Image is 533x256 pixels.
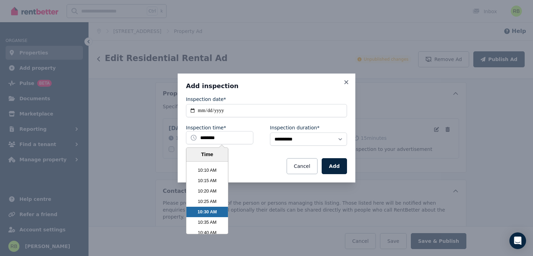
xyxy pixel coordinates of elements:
h3: Add inspection [186,82,347,90]
label: Inspection date* [186,96,226,103]
button: Add [322,158,347,174]
li: 10:20 AM [186,186,228,196]
li: 10:25 AM [186,196,228,207]
label: Inspection time* [186,124,226,131]
div: Open Intercom Messenger [509,232,526,249]
li: 10:40 AM [186,228,228,238]
button: Cancel [287,158,318,174]
label: Inspection duration* [270,124,320,131]
li: 10:15 AM [186,176,228,186]
li: 10:10 AM [186,165,228,176]
div: Time [188,151,226,159]
ul: Time [186,162,228,234]
li: 10:35 AM [186,217,228,228]
li: 10:30 AM [186,207,228,217]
